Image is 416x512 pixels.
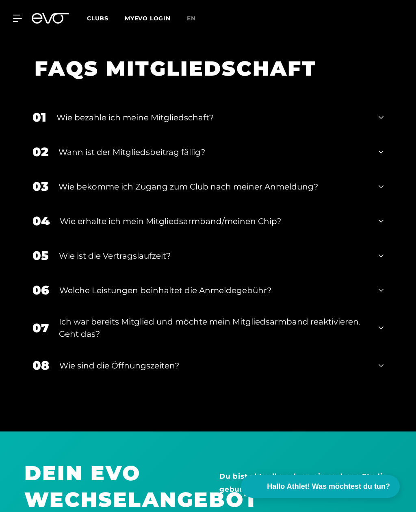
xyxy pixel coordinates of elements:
a: MYEVO LOGIN [125,15,171,22]
div: Wie bekomme ich Zugang zum Club nach meiner Anmeldung? [58,181,368,193]
div: 06 [32,281,49,299]
h1: FAQS MITGLIEDSCHAFT [35,55,371,82]
div: Wann ist der Mitgliedsbeitrag fällig? [58,146,368,158]
div: 01 [32,108,46,126]
div: 08 [32,356,49,375]
span: Clubs [87,15,108,22]
div: Welche Leistungen beinhaltet die Anmeldegebühr? [59,284,368,296]
a: Clubs [87,14,125,22]
div: Wie erhalte ich mein Mitgliedsarmband/meinen Chip? [60,215,368,227]
div: 05 [32,246,49,265]
div: 03 [32,177,48,196]
strong: Du bist aktuell noch an ein anderes Studio gebunden [219,472,388,493]
div: 02 [32,143,48,161]
div: Wie sind die Öffnungszeiten? [59,359,368,372]
div: 04 [32,212,50,230]
span: Hallo Athlet! Was möchtest du tun? [267,481,390,492]
span: en [187,15,196,22]
div: Wie ist die Vertragslaufzeit? [59,250,368,262]
a: en [187,14,206,23]
div: Ich war bereits Mitglied und möchte mein Mitgliedsarmband reaktivieren. Geht das? [59,316,368,340]
div: 07 [32,319,49,337]
button: Hallo Athlet! Was möchtest du tun? [241,475,400,498]
div: Wie bezahle ich meine Mitgliedschaft? [56,111,368,124]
